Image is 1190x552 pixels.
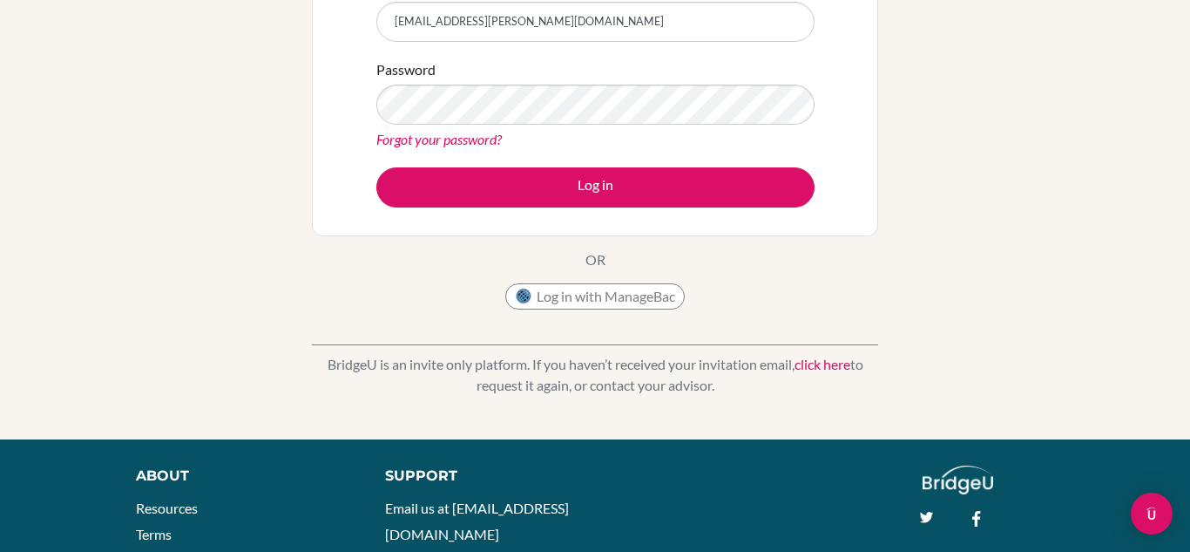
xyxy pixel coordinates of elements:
[585,249,605,270] p: OR
[505,283,685,310] button: Log in with ManageBac
[385,466,578,487] div: Support
[312,354,878,396] p: BridgeU is an invite only platform. If you haven’t received your invitation email, to request it ...
[136,500,198,516] a: Resources
[136,526,172,542] a: Terms
[1131,493,1173,535] div: Open Intercom Messenger
[376,167,815,208] button: Log in
[376,59,436,80] label: Password
[794,356,850,372] a: click here
[385,500,569,542] a: Email us at [EMAIL_ADDRESS][DOMAIN_NAME]
[376,131,502,147] a: Forgot your password?
[136,466,346,487] div: About
[923,466,993,494] img: logo_white@2x-f4f0deed5e89b7ecb1c2cc34c3e3d731f90f0f143d5ea2071677605dd97b5244.png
